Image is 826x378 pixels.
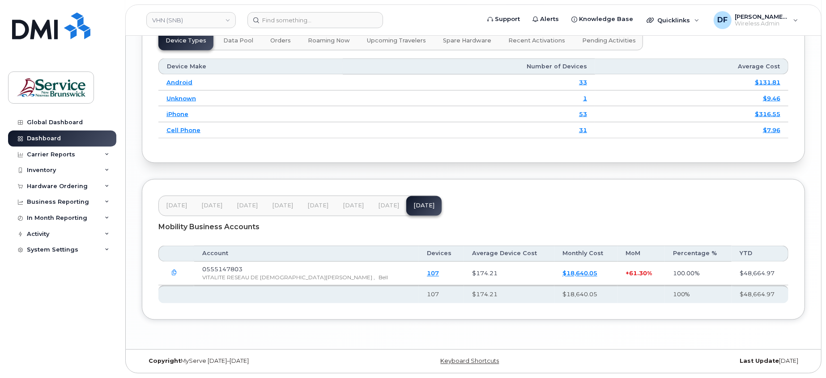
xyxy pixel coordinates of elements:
span: Bell [379,274,388,281]
span: Pending Activities [582,37,636,44]
span: [DATE] [201,202,222,210]
a: $316.55 [755,110,780,118]
span: + [626,270,629,277]
span: Data Pool [223,37,253,44]
span: Roaming Now [308,37,350,44]
div: Mobility Business Accounts [158,216,788,239]
th: Number of Devices [343,59,595,75]
a: $7.96 [763,126,780,134]
a: 31 [579,126,587,134]
a: Cell Phone [166,126,200,134]
span: Orders [270,37,291,44]
a: $9.46 [763,95,780,102]
span: [DATE] [378,202,399,210]
td: $48,664.97 [732,262,788,286]
span: [DATE] [343,202,364,210]
span: VITALITE RESEAU DE [DEMOGRAPHIC_DATA][PERSON_NAME] , [202,274,375,281]
span: Support [495,15,520,24]
th: Average Device Cost [464,246,554,262]
strong: Copyright [149,358,181,365]
td: $174.21 [464,262,554,286]
th: YTD [732,246,788,262]
th: $18,640.05 [554,286,617,303]
span: Spare Hardware [443,37,491,44]
th: Devices [419,246,464,262]
span: [DATE] [272,202,293,210]
th: $48,664.97 [732,286,788,303]
span: Wireless Admin [735,20,789,27]
th: $174.21 [464,286,554,303]
a: Alerts [526,10,565,28]
th: MoM [617,246,665,262]
th: Percentage % [665,246,732,262]
span: DF [717,15,728,25]
a: VHN (SNB) [146,12,236,28]
strong: Last Update [740,358,779,365]
th: Monthly Cost [554,246,617,262]
span: Knowledge Base [579,15,633,24]
span: [DATE] [166,202,187,210]
a: iPhone [166,110,188,118]
div: Doiron, Frederic (SNB) [707,11,805,29]
span: [DATE] [237,202,258,210]
div: MyServe [DATE]–[DATE] [142,358,363,365]
a: 33 [579,79,587,86]
a: Android [166,79,192,86]
span: Recent Activations [508,37,565,44]
th: 100% [665,286,732,303]
span: Alerts [540,15,559,24]
span: [PERSON_NAME] (SNB) [735,13,789,20]
div: Quicklinks [640,11,706,29]
div: [DATE] [584,358,805,365]
a: 1 [583,95,587,102]
th: 107 [419,286,464,303]
span: Upcoming Travelers [367,37,426,44]
a: 107 [427,270,439,277]
a: Unknown [166,95,196,102]
span: [DATE] [307,202,328,210]
th: Account [194,246,419,262]
a: Keyboard Shortcuts [441,358,499,365]
span: Quicklinks [657,17,690,24]
input: Find something... [247,12,383,28]
a: Knowledge Base [565,10,639,28]
span: 0555147803 [202,266,243,273]
th: Average Cost [595,59,788,75]
a: $18,640.05 [562,270,597,277]
a: Support [481,10,526,28]
a: 53 [579,110,587,118]
th: Device Make [158,59,343,75]
span: 61.30% [629,270,652,277]
a: $131.81 [755,79,780,86]
td: 100.00% [665,262,732,286]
